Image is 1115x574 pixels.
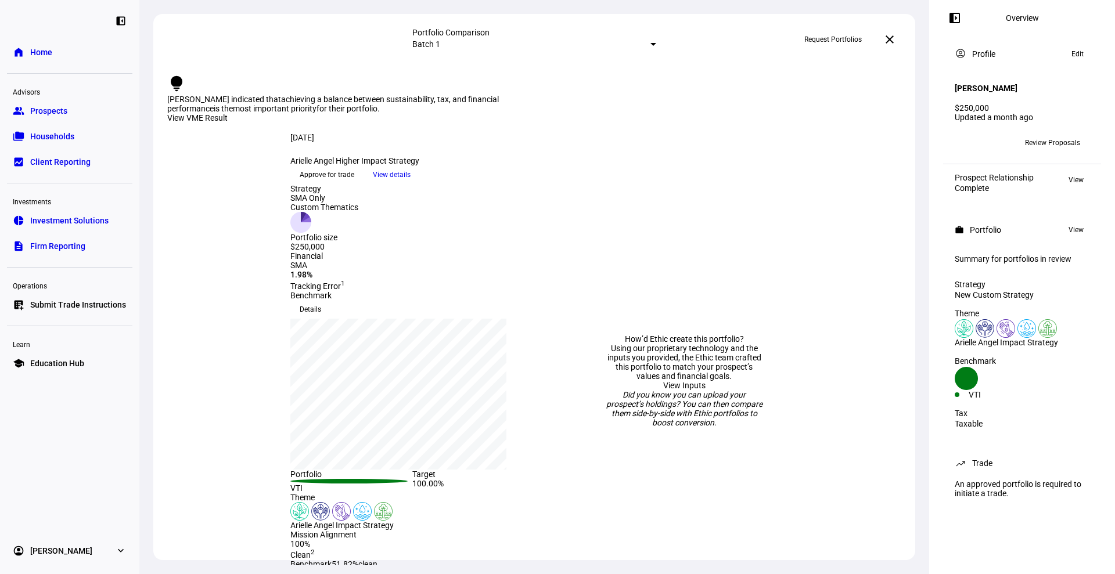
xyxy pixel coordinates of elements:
[955,84,1017,93] h4: [PERSON_NAME]
[290,193,358,203] div: SMA Only
[955,280,1089,289] div: Strategy
[290,550,315,559] span: Clean
[290,502,309,521] img: climateChange.colored.svg
[7,99,132,122] a: groupProspects
[115,15,127,27] eth-mat-symbol: left_panel_close
[955,48,966,59] mat-icon: account_circle
[1063,223,1089,237] button: View
[13,215,24,226] eth-mat-symbol: pie_chart
[290,261,534,270] div: SMA
[412,39,440,49] mat-select-trigger: Batch 1
[955,319,973,338] img: climateChange.colored.svg
[997,319,1015,338] img: poverty.colored.svg
[332,502,351,521] img: poverty.colored.svg
[13,545,24,557] eth-mat-symbol: account_circle
[955,223,1089,237] eth-panel-overview-card-header: Portfolio
[7,150,132,174] a: bid_landscapeClient Reporting
[290,291,534,300] div: Benchmark
[605,390,763,427] div: Did you know you can upload your prospect’s holdings? You can then compare them side-by-side with...
[955,113,1089,122] div: Updated a month ago
[30,299,126,311] span: Submit Trade Instructions
[290,281,345,291] span: Tracking Error
[13,131,24,142] eth-mat-symbol: folder_copy
[948,11,962,25] mat-icon: left_panel_open
[7,193,132,209] div: Investments
[30,46,52,58] span: Home
[1071,47,1084,61] span: Edit
[290,251,534,261] div: Financial
[412,479,534,493] div: 100.00%
[955,254,1089,263] div: Summary for portfolios in review
[30,131,74,142] span: Households
[7,41,132,64] a: homeHome
[1069,173,1084,187] span: View
[7,125,132,148] a: folder_copyHouseholds
[13,105,24,117] eth-mat-symbol: group
[290,242,358,251] div: $250,000
[290,559,332,569] span: Benchmark
[7,83,132,99] div: Advisors
[955,290,1089,299] div: New Custom Strategy
[7,209,132,232] a: pie_chartInvestment Solutions
[804,30,862,49] span: Request Portfolios
[30,545,92,557] span: [PERSON_NAME]
[13,358,24,369] eth-mat-symbol: school
[167,113,901,124] div: View VME Result
[290,483,412,493] div: VTI
[290,539,534,548] div: 100%
[1066,47,1089,61] button: Edit
[311,548,315,557] sup: 2
[30,240,85,252] span: Firm Reporting
[955,183,1034,193] div: Complete
[1016,133,1089,152] button: Review Proposals
[976,319,994,338] img: humanRights.colored.svg
[30,105,67,117] span: Prospects
[605,344,763,381] div: Using our proprietary technology and the inputs you provided, the Ethic team crafted this portfol...
[972,459,992,468] div: Trade
[13,156,24,168] eth-mat-symbol: bid_landscape
[300,300,321,319] span: Details
[955,409,1089,418] div: Tax
[1006,13,1039,23] div: Overview
[7,277,132,293] div: Operations
[290,300,330,319] button: Details
[167,95,499,113] span: achieving a balance between sustainability, tax, and financial performance
[30,215,109,226] span: Investment Solutions
[13,299,24,311] eth-mat-symbol: list_alt_add
[30,358,84,369] span: Education Hub
[955,225,964,234] mat-icon: work
[353,502,372,521] img: cleanWater.colored.svg
[290,270,534,279] div: 1.98%
[412,470,534,479] div: Target
[605,334,763,344] div: How’d Ethic create this portfolio?
[290,233,358,242] div: Portfolio size
[311,502,330,521] img: humanRights.colored.svg
[290,470,412,479] div: Portfolio
[115,545,127,557] eth-mat-symbol: expand_more
[955,47,1089,61] eth-panel-overview-card-header: Profile
[1038,319,1057,338] img: deforestation.colored.svg
[233,104,316,113] span: most important priority
[970,225,1001,234] div: Portfolio
[364,166,420,183] button: View details
[290,184,358,193] div: Strategy
[290,156,534,165] div: Arielle Angel Higher Impact Strategy
[7,335,132,352] div: Learn
[1025,133,1080,152] span: Review Proposals
[955,309,1089,318] div: Theme
[412,28,657,37] div: Portfolio Comparison
[1069,223,1084,237] span: View
[167,74,186,93] mat-icon: lightbulb
[960,139,969,147] span: DT
[290,530,534,539] div: Mission Alignment
[1063,173,1089,187] button: View
[883,33,897,46] mat-icon: close
[948,475,1096,503] div: An approved portfolio is required to initiate a trade.
[373,166,411,183] span: View details
[795,30,871,49] button: Request Portfolios
[290,319,506,470] div: chart, 1 series
[290,521,534,530] div: Arielle Angel Impact Strategy
[955,173,1034,182] div: Prospect Relationship
[341,279,345,287] sup: 1
[30,156,91,168] span: Client Reporting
